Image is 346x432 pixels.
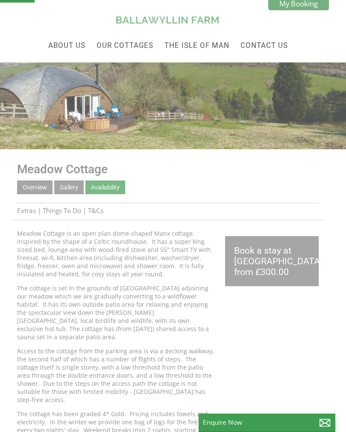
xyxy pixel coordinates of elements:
[164,41,229,50] a: The Isle of Man
[203,418,331,427] p: Enquire Now
[88,206,103,215] a: T&Cs
[17,180,53,194] a: Overview
[17,347,215,404] p: Access to the cottage from the parking area is via a decking walkway, the second half of which ha...
[114,14,221,26] img: Ballawyllin Farm
[97,41,153,50] a: Our Cottages
[240,41,288,50] a: Contact Us
[17,162,108,176] a: Meadow Cottage
[54,180,84,194] a: Gallery
[43,206,81,215] a: Things To Do
[17,206,36,215] a: Extras
[85,180,125,194] a: Availability
[17,284,215,341] p: The cottage is set in the grounds of [GEOGRAPHIC_DATA] adjoining our meadow which we are graduall...
[17,229,215,278] p: Meadow Cottage is an open plan dome-shaped Manx cottage, inspired by the shape of a Celtic roundh...
[48,41,85,50] a: About Us
[225,236,319,286] a: Book a stay at [GEOGRAPHIC_DATA] from £300.00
